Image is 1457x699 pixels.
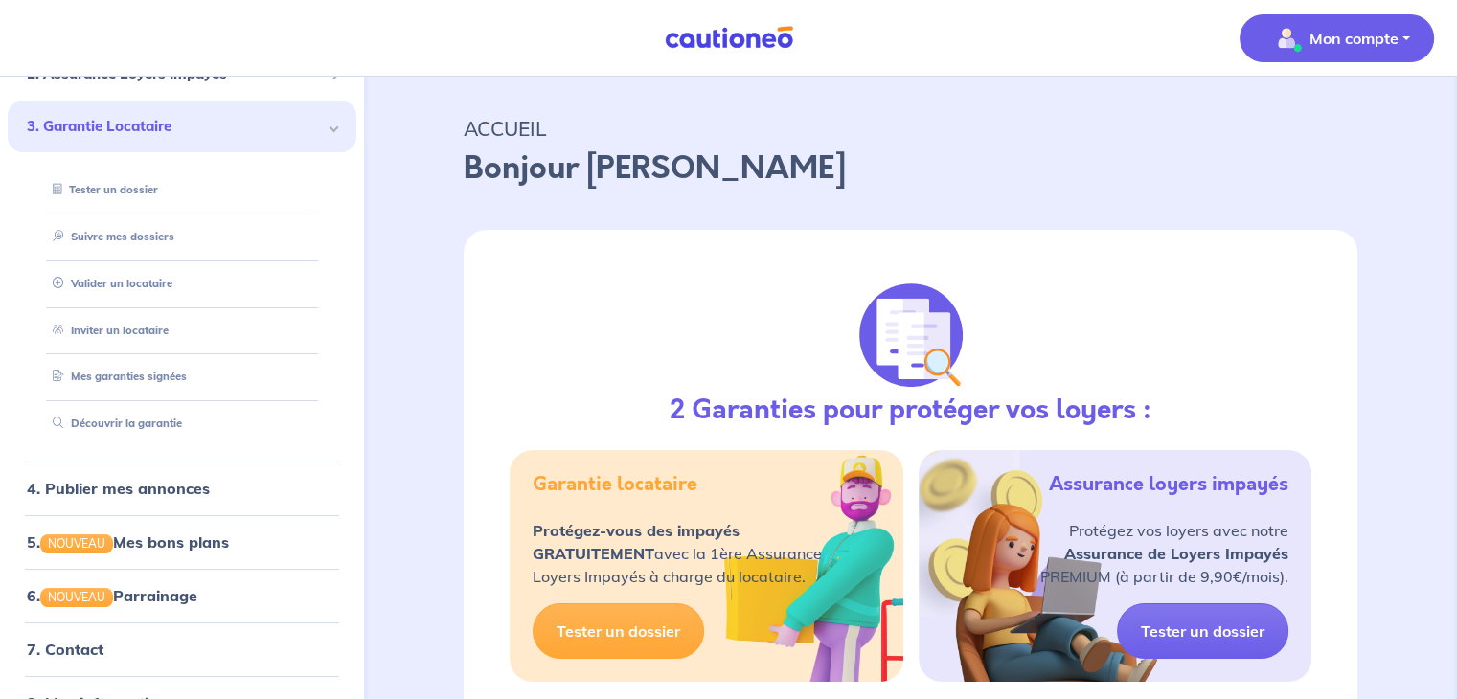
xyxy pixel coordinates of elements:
div: Mes garanties signées [31,361,333,393]
strong: Assurance de Loyers Impayés [1064,544,1288,563]
h5: Garantie locataire [533,473,697,496]
a: Tester un dossier [1117,603,1288,659]
a: Découvrir la garantie [45,417,182,430]
p: ACCUEIL [464,111,1357,146]
a: 6.NOUVEAUParrainage [27,586,197,605]
a: Inviter un locataire [45,324,169,337]
strong: Protégez-vous des impayés GRATUITEMENT [533,521,740,563]
a: 5.NOUVEAUMes bons plans [27,532,229,552]
a: Suivre mes dossiers [45,230,174,243]
div: Valider un locataire [31,268,333,300]
h3: 2 Garanties pour protéger vos loyers : [670,395,1151,427]
div: Tester un dossier [31,174,333,206]
p: avec la 1ère Assurance Loyers Impayés à charge du locataire. [533,519,822,588]
div: 4. Publier mes annonces [8,469,356,507]
a: 7. Contact [27,640,103,659]
div: Découvrir la garantie [31,408,333,440]
a: Tester un dossier [45,183,158,196]
a: Tester un dossier [533,603,704,659]
p: Protégez vos loyers avec notre PREMIUM (à partir de 9,90€/mois). [1040,519,1288,588]
a: Valider un locataire [45,277,172,290]
div: 7. Contact [8,630,356,668]
img: illu_account_valid_menu.svg [1271,23,1302,54]
p: Bonjour [PERSON_NAME] [464,146,1357,192]
div: Inviter un locataire [31,315,333,347]
img: Cautioneo [657,26,801,50]
h5: Assurance loyers impayés [1049,473,1288,496]
div: 5.NOUVEAUMes bons plans [8,523,356,561]
div: Suivre mes dossiers [31,221,333,253]
button: illu_account_valid_menu.svgMon compte [1240,14,1434,62]
div: 6.NOUVEAUParrainage [8,576,356,615]
img: justif-loupe [859,283,963,387]
div: 3. Garantie Locataire [8,101,356,153]
p: Mon compte [1309,27,1399,50]
span: 3. Garantie Locataire [27,116,323,138]
a: 4. Publier mes annonces [27,479,210,498]
a: Mes garanties signées [45,370,187,383]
